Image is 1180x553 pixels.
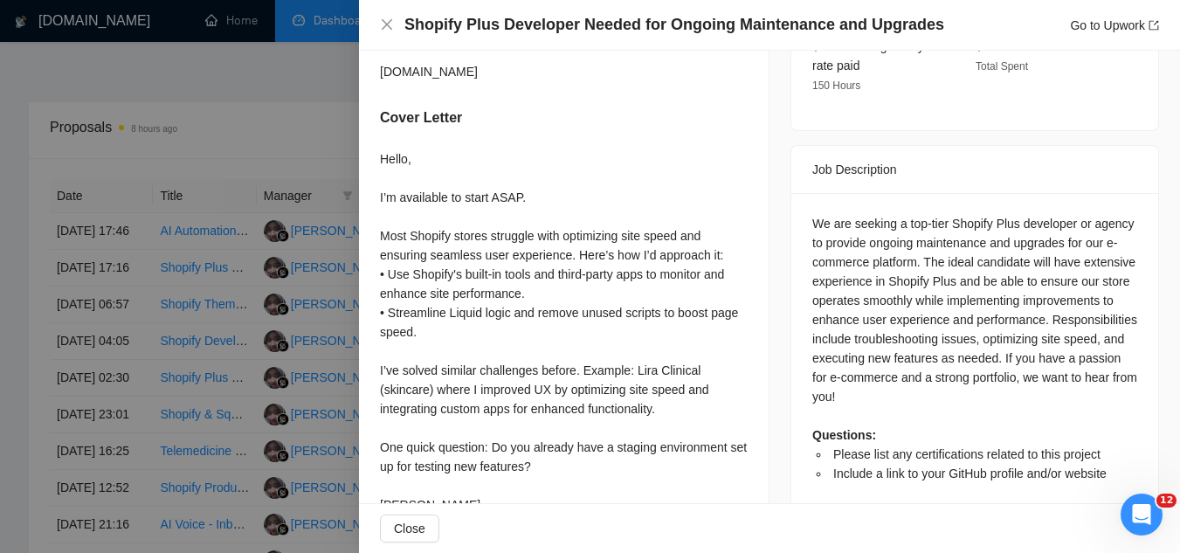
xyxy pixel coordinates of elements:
[380,62,719,81] div: [DOMAIN_NAME]
[380,107,462,128] h5: Cover Letter
[812,214,1137,483] div: We are seeking a top-tier Shopify Plus developer or agency to provide ongoing maintenance and upg...
[1149,20,1159,31] span: export
[380,515,439,543] button: Close
[380,149,748,515] div: Hello, I’m available to start ASAP. Most Shopify stores struggle with optimizing site speed and e...
[833,447,1101,461] span: Please list any certifications related to this project
[1121,494,1163,536] iframe: Intercom live chat
[976,60,1028,73] span: Total Spent
[812,428,876,442] strong: Questions:
[394,519,425,538] span: Close
[380,17,394,32] button: Close
[1070,18,1159,32] a: Go to Upworkexport
[404,14,944,36] h4: Shopify Plus Developer Needed for Ongoing Maintenance and Upgrades
[812,146,1137,193] div: Job Description
[833,467,1107,480] span: Include a link to your GitHub profile and/or website
[380,17,394,31] span: close
[812,79,860,92] span: 150 Hours
[1156,494,1177,508] span: 12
